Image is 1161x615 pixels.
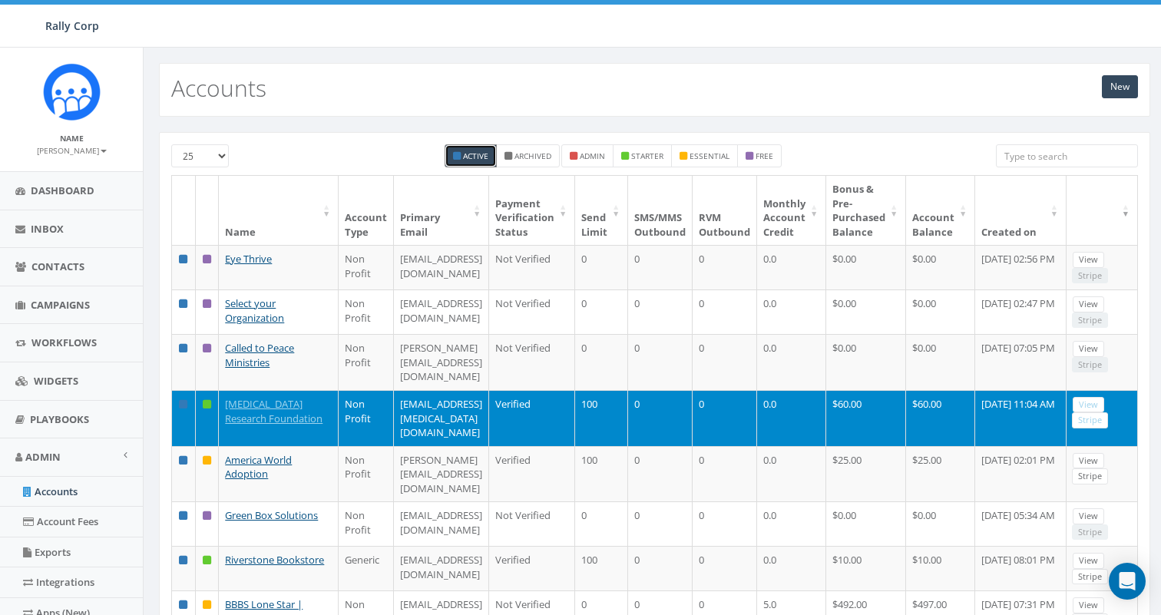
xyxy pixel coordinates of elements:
small: admin [580,150,605,161]
td: 0.0 [757,501,826,546]
div: Open Intercom Messenger [1109,563,1146,600]
td: $10.00 [906,546,975,590]
a: [MEDICAL_DATA] Research Foundation [225,397,322,425]
td: 0.0 [757,245,826,289]
a: Stripe [1072,468,1108,484]
a: Eye Thrive [225,252,272,266]
td: [DATE] 07:05 PM [975,334,1067,390]
td: 0 [693,289,757,334]
td: Not Verified [489,501,575,546]
td: $25.00 [826,446,906,502]
td: [EMAIL_ADDRESS][MEDICAL_DATA][DOMAIN_NAME] [394,390,489,446]
td: Non Profit [339,245,394,289]
td: Verified [489,446,575,502]
td: [PERSON_NAME][EMAIL_ADDRESS][DOMAIN_NAME] [394,334,489,390]
a: View [1073,341,1104,357]
input: Type to search [996,144,1138,167]
td: 0.0 [757,446,826,502]
td: 0 [628,245,693,289]
td: 0 [693,334,757,390]
th: Account Balance: activate to sort column ascending [906,176,975,245]
td: Non Profit [339,390,394,446]
span: Contacts [31,260,84,273]
span: Workflows [31,336,97,349]
td: Non Profit [339,446,394,502]
span: Rally Corp [45,18,99,33]
td: 100 [575,546,628,590]
td: Verified [489,390,575,446]
td: 0 [628,390,693,446]
th: Payment Verification Status : activate to sort column ascending [489,176,575,245]
a: View [1073,553,1104,569]
td: $0.00 [906,501,975,546]
span: Widgets [34,374,78,388]
td: $0.00 [826,245,906,289]
td: $0.00 [906,289,975,334]
a: Select your Organization [225,296,284,325]
span: Campaigns [31,298,90,312]
td: Not Verified [489,334,575,390]
td: [EMAIL_ADDRESS][DOMAIN_NAME] [394,245,489,289]
a: Green Box Solutions [225,508,318,522]
td: 0.0 [757,546,826,590]
th: RVM Outbound [693,176,757,245]
td: 0 [693,546,757,590]
span: Inbox [31,222,64,236]
a: View [1073,296,1104,312]
td: 100 [575,390,628,446]
a: Stripe [1072,569,1108,585]
td: [PERSON_NAME][EMAIL_ADDRESS][DOMAIN_NAME] [394,446,489,502]
a: Riverstone Bookstore [225,553,324,567]
td: [DATE] 02:47 PM [975,289,1067,334]
small: starter [631,150,663,161]
td: Not Verified [489,245,575,289]
span: Playbooks [30,412,89,426]
th: Monthly Account Credit: activate to sort column ascending [757,176,826,245]
td: $0.00 [906,334,975,390]
td: Non Profit [339,334,394,390]
td: 0.0 [757,289,826,334]
td: $60.00 [826,390,906,446]
td: [DATE] 05:34 AM [975,501,1067,546]
a: [PERSON_NAME] [37,143,107,157]
td: 0 [628,334,693,390]
a: View [1073,252,1104,268]
th: Account Type [339,176,394,245]
span: Dashboard [31,184,94,197]
th: Send Limit: activate to sort column ascending [575,176,628,245]
th: Name: activate to sort column ascending [219,176,339,245]
a: View [1073,508,1104,524]
td: 0 [575,245,628,289]
td: 0 [693,446,757,502]
span: Admin [25,450,61,464]
td: $25.00 [906,446,975,502]
th: Created on: activate to sort column ascending [975,176,1067,245]
td: [DATE] 08:01 PM [975,546,1067,590]
th: Bonus &amp; Pre-Purchased Balance: activate to sort column ascending [826,176,906,245]
a: Stripe [1072,412,1108,428]
td: Not Verified [489,289,575,334]
small: [PERSON_NAME] [37,145,107,156]
td: $10.00 [826,546,906,590]
td: [EMAIL_ADDRESS][DOMAIN_NAME] [394,501,489,546]
td: 0 [693,390,757,446]
td: 0 [693,501,757,546]
a: New [1102,75,1138,98]
small: essential [690,150,729,161]
small: Archived [514,150,551,161]
td: [EMAIL_ADDRESS][DOMAIN_NAME] [394,546,489,590]
td: [DATE] 02:56 PM [975,245,1067,289]
td: $60.00 [906,390,975,446]
small: Active [463,150,488,161]
td: 100 [575,446,628,502]
td: $0.00 [826,289,906,334]
a: View [1073,397,1104,413]
td: 0 [628,546,693,590]
td: 0 [628,501,693,546]
th: SMS/MMS Outbound [628,176,693,245]
a: America World Adoption [225,453,292,481]
th: Primary Email : activate to sort column ascending [394,176,489,245]
td: 0 [693,245,757,289]
td: 0.0 [757,390,826,446]
td: $0.00 [826,501,906,546]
